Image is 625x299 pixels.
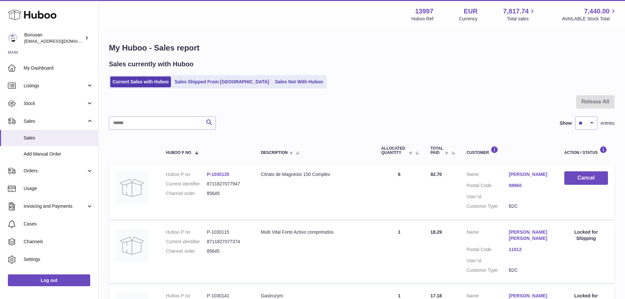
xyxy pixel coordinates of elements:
span: entries [601,120,615,126]
span: 7,440.00 [584,7,610,16]
span: Add Manual Order [24,151,93,157]
td: 6 [375,165,424,219]
dt: Postal Code [467,182,509,190]
span: AVAILABLE Stock Total [562,16,617,22]
strong: 13997 [415,7,433,16]
a: Log out [8,274,90,286]
label: Show [560,120,572,126]
span: 92.70 [430,172,442,177]
img: no-photo.jpg [115,229,148,262]
dt: Huboo P no [166,171,207,178]
dd: P-1030141 [207,293,248,299]
span: Usage [24,185,93,192]
span: 18.29 [430,229,442,235]
a: P-1030135 [207,172,229,177]
img: no-photo.jpg [115,171,148,204]
div: Citrato de Magnesio 150 Complex [261,171,368,178]
div: Gastrozym [261,293,368,299]
dd: 8711827077374 [207,239,248,245]
span: Cases [24,221,93,227]
a: 08960 [509,182,551,189]
td: 1 [375,223,424,283]
div: Currency [459,16,478,22]
dt: Customer Type [467,267,509,273]
img: internalAdmin-13997@internal.huboo.com [8,33,18,43]
h1: My Huboo - Sales report [109,43,615,53]
span: Sales [24,118,86,124]
a: [PERSON_NAME] [PERSON_NAME] [509,229,551,242]
button: Cancel [564,171,608,185]
dt: User Id [467,258,509,264]
div: Huboo Ref [411,16,433,22]
div: Bonusan [24,32,83,44]
span: Total sales [507,16,536,22]
span: Huboo P no [166,151,191,155]
dd: B2C [509,267,551,273]
dd: 8711827077947 [207,181,248,187]
dt: Name [467,171,509,179]
span: Total paid [430,146,443,155]
span: Settings [24,256,93,263]
dd: B2C [509,203,551,209]
dt: Name [467,229,509,243]
a: [PERSON_NAME] [509,171,551,178]
dt: Postal Code [467,246,509,254]
dt: Channel order [166,248,207,254]
dt: Current identifier [166,239,207,245]
div: Customer [467,146,551,155]
span: [EMAIL_ADDRESS][DOMAIN_NAME] [24,38,96,44]
span: Stock [24,100,86,107]
a: 7,440.00 AVAILABLE Stock Total [562,7,617,22]
span: ALLOCATED Quantity [381,146,407,155]
span: Channels [24,239,93,245]
span: My Dashboard [24,65,93,71]
dd: 85649 [207,190,248,197]
a: Sales Not With Huboo [273,76,325,87]
dd: 85645 [207,248,248,254]
dt: Huboo P no [166,229,207,235]
div: Action / Status [564,146,608,155]
span: Sales [24,135,93,141]
a: 11012 [509,246,551,253]
span: Invoicing and Payments [24,203,86,209]
a: Current Sales with Huboo [110,76,171,87]
dt: Huboo P no [166,293,207,299]
span: 17.18 [430,293,442,298]
span: Listings [24,83,86,89]
dt: Customer Type [467,203,509,209]
span: Orders [24,168,86,174]
div: Multi Vital Forte Activo comprimidos [261,229,368,235]
span: Description [261,151,288,155]
a: Sales Shipped From [GEOGRAPHIC_DATA] [172,76,271,87]
dd: P-1030115 [207,229,248,235]
dt: User Id [467,194,509,200]
div: Locked for Shipping [564,229,608,242]
dt: Channel order [166,190,207,197]
a: 7,817.74 Total sales [503,7,536,22]
dt: Current identifier [166,181,207,187]
span: 7,817.74 [503,7,529,16]
strong: EUR [464,7,477,16]
h2: Sales currently with Huboo [109,60,194,69]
